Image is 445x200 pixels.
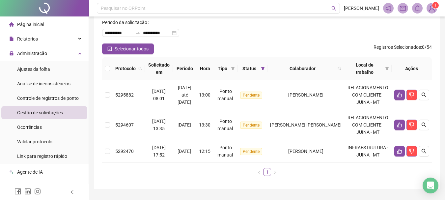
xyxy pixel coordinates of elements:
[240,92,262,99] span: Pendente
[115,45,149,52] span: Selecionar todos
[196,57,214,80] th: Hora
[414,5,420,11] span: bell
[344,140,392,163] td: INFRAESTRUTURA - JUINA - MT
[115,92,134,98] span: 5295882
[421,92,427,98] span: search
[427,3,437,13] img: 91402
[421,122,427,128] span: search
[137,64,144,73] span: search
[17,125,42,130] span: Ocorrências
[17,96,79,101] span: Controle de registros de ponto
[409,149,414,154] span: dislike
[255,168,263,176] button: left
[240,122,262,129] span: Pendente
[70,190,74,194] span: left
[217,145,233,157] span: Ponto manual
[240,148,262,155] span: Pendente
[271,168,279,176] li: Próxima página
[331,6,336,11] span: search
[288,149,323,154] span: [PERSON_NAME]
[384,60,390,77] span: filter
[434,3,437,8] span: 1
[231,67,235,71] span: filter
[255,168,263,176] li: Página anterior
[17,22,44,27] span: Página inicial
[34,188,41,195] span: instagram
[397,92,402,98] span: like
[24,188,31,195] span: linkedin
[271,168,279,176] button: right
[145,57,173,80] th: Solicitado em
[115,65,136,72] span: Protocolo
[115,149,134,154] span: 5292470
[17,67,50,72] span: Ajustes da folha
[257,170,261,174] span: left
[409,122,414,128] span: dislike
[374,44,421,50] span: Registros Selecionados
[135,30,140,36] span: to
[394,65,429,72] div: Ações
[385,5,391,11] span: notification
[336,64,343,73] span: search
[17,110,63,115] span: Gestão de solicitações
[138,67,142,71] span: search
[347,61,382,76] span: Local de trabalho
[152,89,166,101] span: [DATE] 08:01
[261,67,265,71] span: filter
[432,2,439,9] sup: Atualize o seu contato no menu Meus Dados
[217,119,233,131] span: Ponto manual
[14,188,21,195] span: facebook
[409,92,414,98] span: dislike
[260,64,266,73] span: filter
[115,122,134,128] span: 5294607
[17,36,38,42] span: Relatórios
[173,57,196,80] th: Período
[17,154,67,159] span: Link para registro rápido
[17,139,52,144] span: Validar protocolo
[385,67,389,71] span: filter
[240,65,259,72] span: Status
[17,184,44,189] span: Aceite de uso
[344,80,392,110] td: RELACIONAMENTO COM CLIENTE - JUINA - MT
[270,122,342,128] span: [PERSON_NAME] [PERSON_NAME]
[152,145,166,157] span: [DATE] 17:52
[288,92,323,98] span: [PERSON_NAME]
[199,122,210,128] span: 13:30
[217,89,233,101] span: Ponto manual
[199,92,210,98] span: 13:00
[17,169,43,175] span: Agente de IA
[423,178,438,193] div: Open Intercom Messenger
[217,65,228,72] span: Tipo
[421,149,427,154] span: search
[400,5,406,11] span: mail
[344,110,392,140] td: RELACIONAMENTO COM CLIENTE - JUINA - MT
[178,122,191,128] span: [DATE]
[263,168,271,176] li: 1
[374,43,432,54] span: : 0 / 54
[102,43,154,54] button: Selecionar todos
[9,51,14,56] span: lock
[17,81,70,86] span: Análise de inconsistências
[17,51,47,56] span: Administração
[102,17,152,28] label: Período da solicitação
[178,85,192,105] span: [DATE] até [DATE]
[152,119,166,131] span: [DATE] 13:35
[230,64,236,73] span: filter
[9,22,14,27] span: home
[199,149,210,154] span: 12:15
[178,149,191,154] span: [DATE]
[273,170,277,174] span: right
[397,122,402,128] span: like
[107,46,112,51] span: check-square
[397,149,402,154] span: like
[9,37,14,41] span: file
[338,67,342,71] span: search
[270,65,335,72] span: Colaborador
[264,168,271,176] a: 1
[135,30,140,36] span: swap-right
[344,5,379,12] span: [PERSON_NAME]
